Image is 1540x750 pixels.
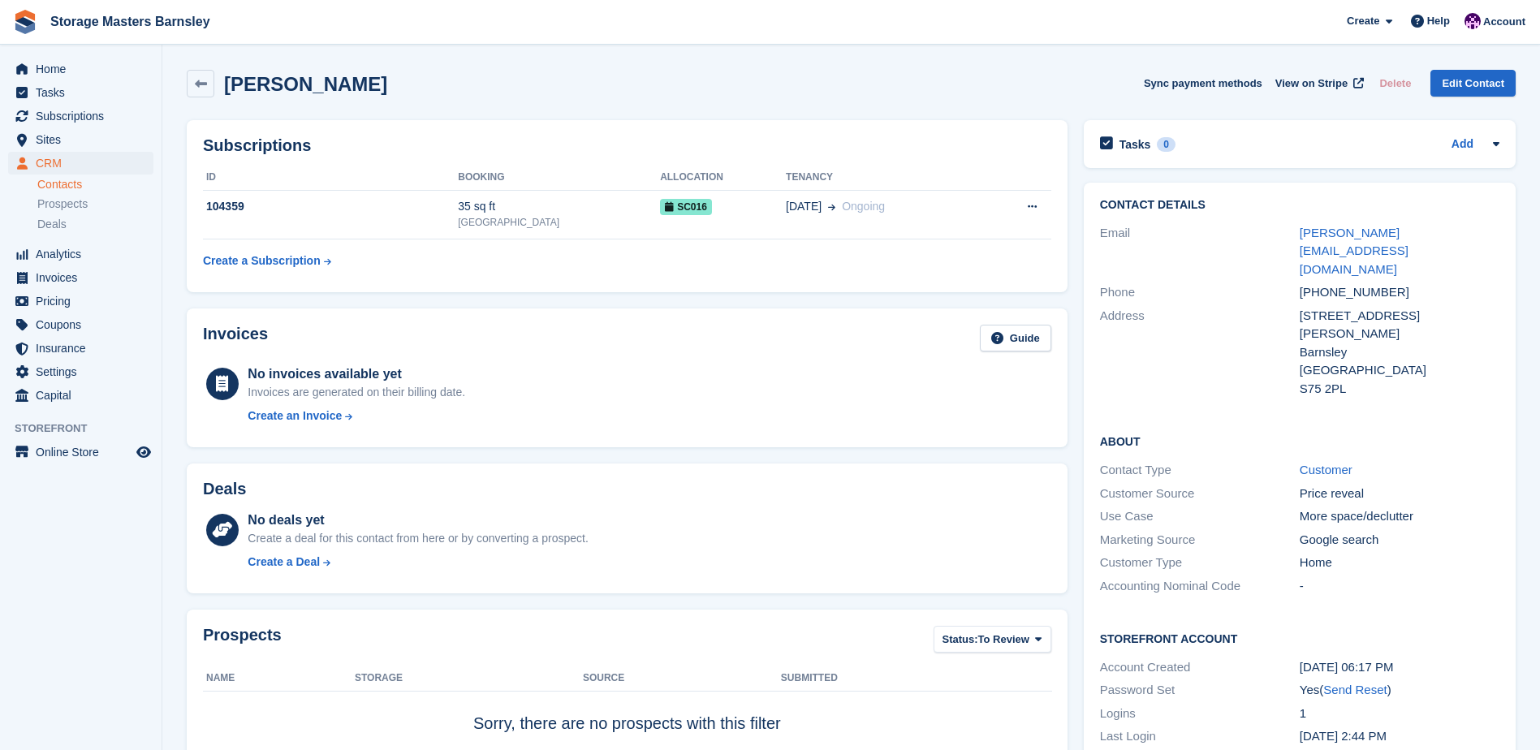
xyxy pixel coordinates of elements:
a: menu [8,441,153,463]
th: Name [203,666,355,692]
a: [PERSON_NAME][EMAIL_ADDRESS][DOMAIN_NAME] [1300,226,1408,276]
span: Home [36,58,133,80]
span: ( ) [1319,683,1391,696]
div: [DATE] 06:17 PM [1300,658,1499,677]
div: More space/declutter [1300,507,1499,526]
div: Phone [1100,283,1300,302]
time: 2025-08-29 13:44:39 UTC [1300,729,1387,743]
div: Accounting Nominal Code [1100,577,1300,596]
th: Submitted [781,666,1051,692]
div: Yes [1300,681,1499,700]
span: To Review [978,631,1029,648]
span: Pricing [36,290,133,312]
h2: Deals [203,480,246,498]
div: S75 2PL [1300,380,1499,399]
div: [PHONE_NUMBER] [1300,283,1499,302]
div: Use Case [1100,507,1300,526]
a: Create a Subscription [203,246,331,276]
div: [STREET_ADDRESS][PERSON_NAME] [1300,307,1499,343]
div: 1 [1300,705,1499,723]
span: Storefront [15,420,162,437]
a: Prospects [37,196,153,213]
a: menu [8,384,153,407]
span: Deals [37,217,67,232]
th: Tenancy [786,165,983,191]
span: Sites [36,128,133,151]
a: menu [8,58,153,80]
span: Online Store [36,441,133,463]
h2: Tasks [1119,137,1151,152]
h2: [PERSON_NAME] [224,73,387,95]
a: menu [8,313,153,336]
span: Invoices [36,266,133,289]
span: [DATE] [786,198,822,215]
span: Subscriptions [36,105,133,127]
img: Louise Masters [1465,13,1481,29]
h2: About [1100,433,1499,449]
div: Account Created [1100,658,1300,677]
button: Delete [1373,70,1417,97]
a: menu [8,360,153,383]
div: 104359 [203,198,458,215]
div: 0 [1157,137,1175,152]
div: [GEOGRAPHIC_DATA] [1300,361,1499,380]
h2: Contact Details [1100,199,1499,212]
span: Coupons [36,313,133,336]
div: Home [1300,554,1499,572]
span: Status: [943,631,978,648]
div: Logins [1100,705,1300,723]
a: Edit Contact [1430,70,1516,97]
span: Sorry, there are no prospects with this filter [473,714,781,732]
th: ID [203,165,458,191]
a: Deals [37,216,153,233]
div: - [1300,577,1499,596]
span: SC016 [660,199,712,215]
div: Price reveal [1300,485,1499,503]
div: Last Login [1100,727,1300,746]
div: Create a Subscription [203,252,321,269]
a: menu [8,152,153,175]
div: Customer Type [1100,554,1300,572]
a: Send Reset [1323,683,1387,696]
th: Allocation [660,165,786,191]
th: Source [583,666,781,692]
div: [GEOGRAPHIC_DATA] [458,215,660,230]
button: Status: To Review [934,626,1051,653]
span: Help [1427,13,1450,29]
a: Guide [980,325,1051,351]
a: menu [8,337,153,360]
a: menu [8,105,153,127]
span: View on Stripe [1275,75,1348,92]
div: Customer Source [1100,485,1300,503]
a: Customer [1300,463,1352,476]
div: No invoices available yet [248,364,465,384]
a: Contacts [37,177,153,192]
h2: Storefront Account [1100,630,1499,646]
div: Invoices are generated on their billing date. [248,384,465,401]
span: Analytics [36,243,133,265]
a: menu [8,243,153,265]
span: Ongoing [842,200,885,213]
span: Create [1347,13,1379,29]
span: Account [1483,14,1525,30]
a: menu [8,290,153,312]
img: stora-icon-8386f47178a22dfd0bd8f6a31ec36ba5ce8667c1dd55bd0f319d3a0aa187defe.svg [13,10,37,34]
div: Email [1100,224,1300,279]
button: Sync payment methods [1144,70,1262,97]
a: Preview store [134,442,153,462]
th: Storage [355,666,583,692]
h2: Subscriptions [203,136,1051,155]
div: 35 sq ft [458,198,660,215]
div: Marketing Source [1100,531,1300,550]
a: View on Stripe [1269,70,1367,97]
h2: Prospects [203,626,282,656]
span: Capital [36,384,133,407]
div: Barnsley [1300,343,1499,362]
a: menu [8,266,153,289]
div: Create a Deal [248,554,320,571]
div: Contact Type [1100,461,1300,480]
div: Password Set [1100,681,1300,700]
span: Tasks [36,81,133,104]
a: menu [8,128,153,151]
th: Booking [458,165,660,191]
